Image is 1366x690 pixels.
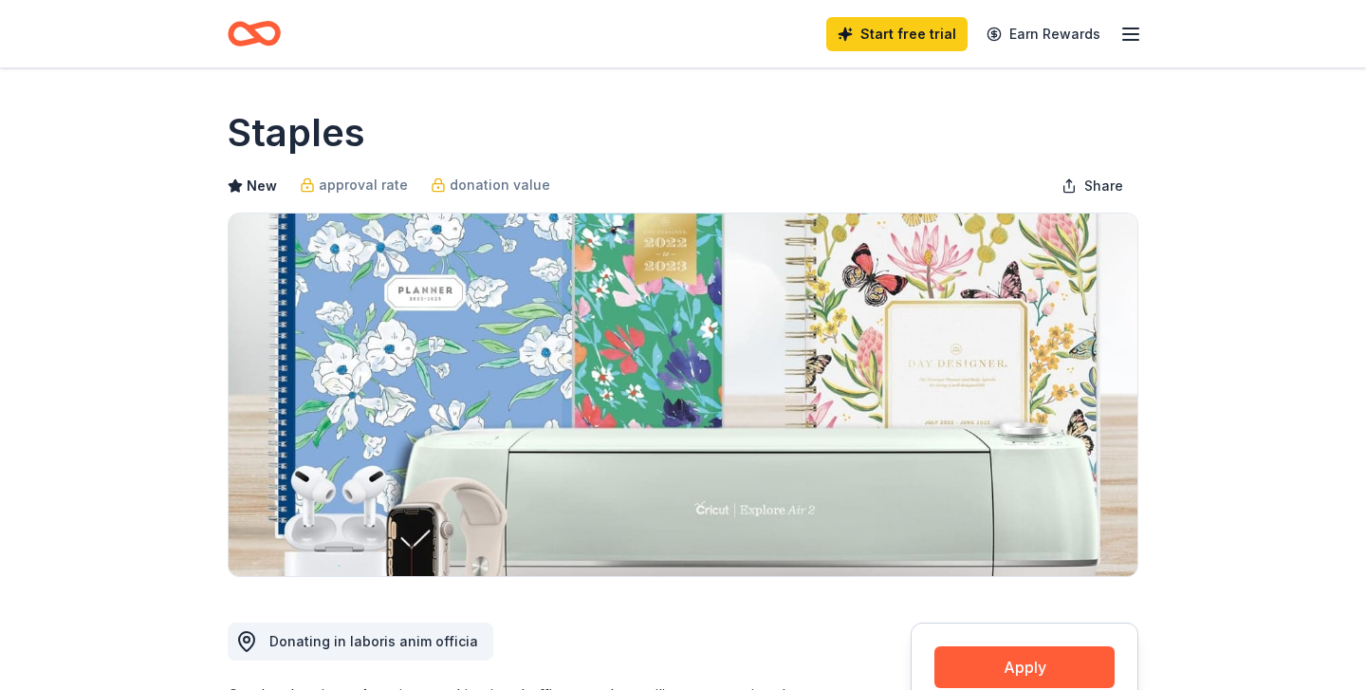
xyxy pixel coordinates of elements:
[319,174,408,196] span: approval rate
[228,106,365,159] h1: Staples
[300,174,408,196] a: approval rate
[229,214,1137,576] img: Image for Staples
[1084,175,1123,197] span: Share
[269,633,478,649] span: Donating in laboris anim officia
[247,175,277,197] span: New
[934,646,1115,688] button: Apply
[431,174,550,196] a: donation value
[450,174,550,196] span: donation value
[1046,167,1138,205] button: Share
[975,17,1112,51] a: Earn Rewards
[228,11,281,56] a: Home
[826,17,968,51] a: Start free trial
